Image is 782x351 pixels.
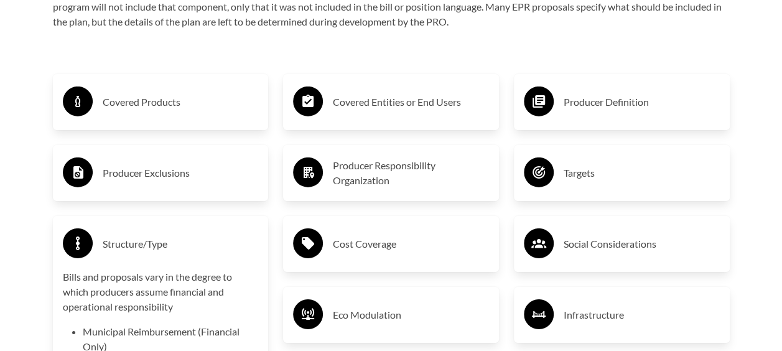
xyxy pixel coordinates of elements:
h3: Producer Responsibility Organization [333,158,489,188]
h3: Targets [564,163,720,183]
h3: Producer Exclusions [103,163,259,183]
h3: Structure/Type [103,234,259,254]
h3: Eco Modulation [333,305,489,325]
h3: Covered Products [103,92,259,112]
p: Bills and proposals vary in the degree to which producers assume financial and operational respon... [63,269,259,314]
h3: Cost Coverage [333,234,489,254]
h3: Covered Entities or End Users [333,92,489,112]
h3: Producer Definition [564,92,720,112]
h3: Social Considerations [564,234,720,254]
h3: Infrastructure [564,305,720,325]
